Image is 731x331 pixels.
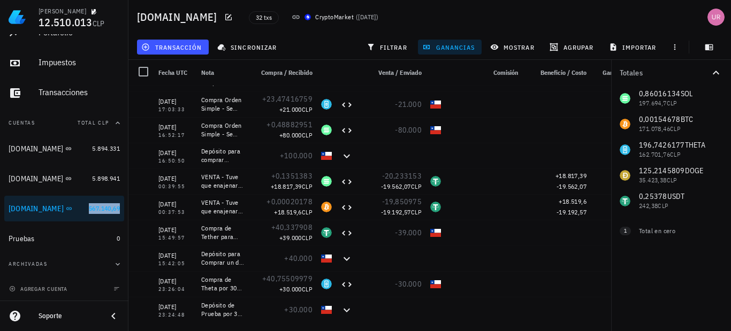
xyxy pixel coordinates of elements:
span: +18.817,39 [555,172,587,180]
div: SOL-icon [321,125,332,135]
img: LedgiFi [9,9,26,26]
div: CLP-icon [321,253,332,264]
span: Beneficio / Costo [540,68,587,76]
div: SOL-icon [321,176,332,187]
span: -80.000 [395,125,422,135]
div: Fecha UTC [154,60,197,86]
div: [DATE] [158,122,193,133]
div: [DATE] [158,173,193,184]
span: 5.898.941 [92,174,120,182]
div: Depósito de Prueba por 30 mil, [DATE][PERSON_NAME] 19:20hrs [201,301,244,318]
div: 00:39:55 [158,184,193,189]
div: Beneficio / Costo [522,60,591,86]
span: +18.519,6 [559,197,587,205]
span: 567.140,69 [89,204,120,212]
span: ganancias [424,43,475,51]
a: [DOMAIN_NAME] 5.894.331 [4,136,124,161]
span: mostrar [492,43,535,51]
div: Depósito para comprar Solana y [PERSON_NAME]. [201,147,244,164]
span: -21.000 [395,99,422,109]
span: -19.192,57 [557,208,587,216]
div: CLP-icon [321,304,332,315]
div: VENTA - Tuve que enajenar por SOLANA debido a que el precio solo se mantenia y subia, asi que se ... [201,173,244,190]
span: Ganancia / Pérdida [603,68,655,76]
span: Venta / Enviado [378,68,422,76]
div: [PERSON_NAME] [39,7,86,16]
a: Pruebas 0 [4,226,124,251]
div: Nota [197,60,248,86]
a: Transacciones [4,80,124,106]
span: Fecha UTC [158,68,187,76]
span: 5.894.331 [92,144,120,152]
div: CLP-icon [321,150,332,161]
div: BTC-icon [321,202,332,212]
h1: [DOMAIN_NAME] [137,9,221,26]
span: CLP [302,208,313,216]
div: Depósito para Comprar un de Theta y otra monedas, pero necesito Tether para dejar programadas las... [201,250,244,267]
span: -30.000 [395,279,422,289]
span: [DATE] [358,13,376,21]
span: +0,00020178 [266,197,313,206]
div: CryptoMarket [315,12,354,22]
span: +18.817,39 [271,182,302,190]
div: THETA-icon [321,279,332,289]
span: +23,47416759 [262,94,313,104]
span: CLP [93,19,105,28]
div: Compra de Tether para comprar Theta y otras criptos. [201,224,244,241]
div: [DATE] [158,199,193,210]
div: Totales [620,69,710,76]
span: -20,233153 [382,171,422,181]
div: Compra de Theta por 30 mil [201,275,244,292]
div: [DOMAIN_NAME] [9,204,64,213]
span: +39.000 [279,234,302,242]
button: agrupar [545,40,600,55]
div: Soporte [39,312,98,320]
div: 23:26:04 [158,287,193,292]
span: 0 [117,234,120,242]
div: CLP-icon [430,227,441,238]
span: +21.000 [279,105,302,113]
span: CLP [302,131,313,139]
div: 16:50:50 [158,158,193,164]
div: 00:37:53 [158,210,193,215]
span: -19.192,57 [381,208,411,216]
a: [DOMAIN_NAME] 567.140,69 [4,196,124,221]
span: CLP [302,285,313,293]
span: +40,337908 [271,222,313,232]
div: Compra Orden Simple - Se compra solo por mera especulación. [201,96,244,113]
span: Compra / Recibido [261,68,313,76]
div: [DATE] [158,96,193,107]
button: filtrar [362,40,414,55]
div: Venta / Enviado [357,60,426,86]
span: 32 txs [256,12,272,24]
span: -19.562,07 [557,182,587,190]
div: Pruebas [9,234,35,243]
span: CLP [302,234,313,242]
button: mostrar [486,40,541,55]
img: CryptoMKT [304,14,311,20]
span: CLP [302,182,313,190]
span: +0,1351383 [271,171,313,181]
div: 15:49:57 [158,235,193,241]
span: +18.519,6 [274,208,302,216]
button: Totales [611,60,731,86]
span: -19.562,07 [381,182,411,190]
span: filtrar [369,43,407,51]
span: Nota [201,68,214,76]
div: 15:42:05 [158,261,193,266]
span: +40.000 [284,253,313,263]
span: CLP [302,105,313,113]
span: importar [611,43,657,51]
div: 16:52:17 [158,133,193,138]
div: Impuestos [39,57,120,67]
button: transacción [137,40,209,55]
div: [DATE] [158,148,193,158]
div: Ganancia / Pérdida [591,60,659,86]
a: [DOMAIN_NAME] 5.898.941 [4,166,124,191]
span: CLP [411,208,422,216]
div: THETA-icon [321,99,332,110]
span: agregar cuenta [11,286,67,292]
button: ganancias [418,40,482,55]
a: Impuestos [4,50,124,76]
div: [DOMAIN_NAME] [9,174,63,183]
